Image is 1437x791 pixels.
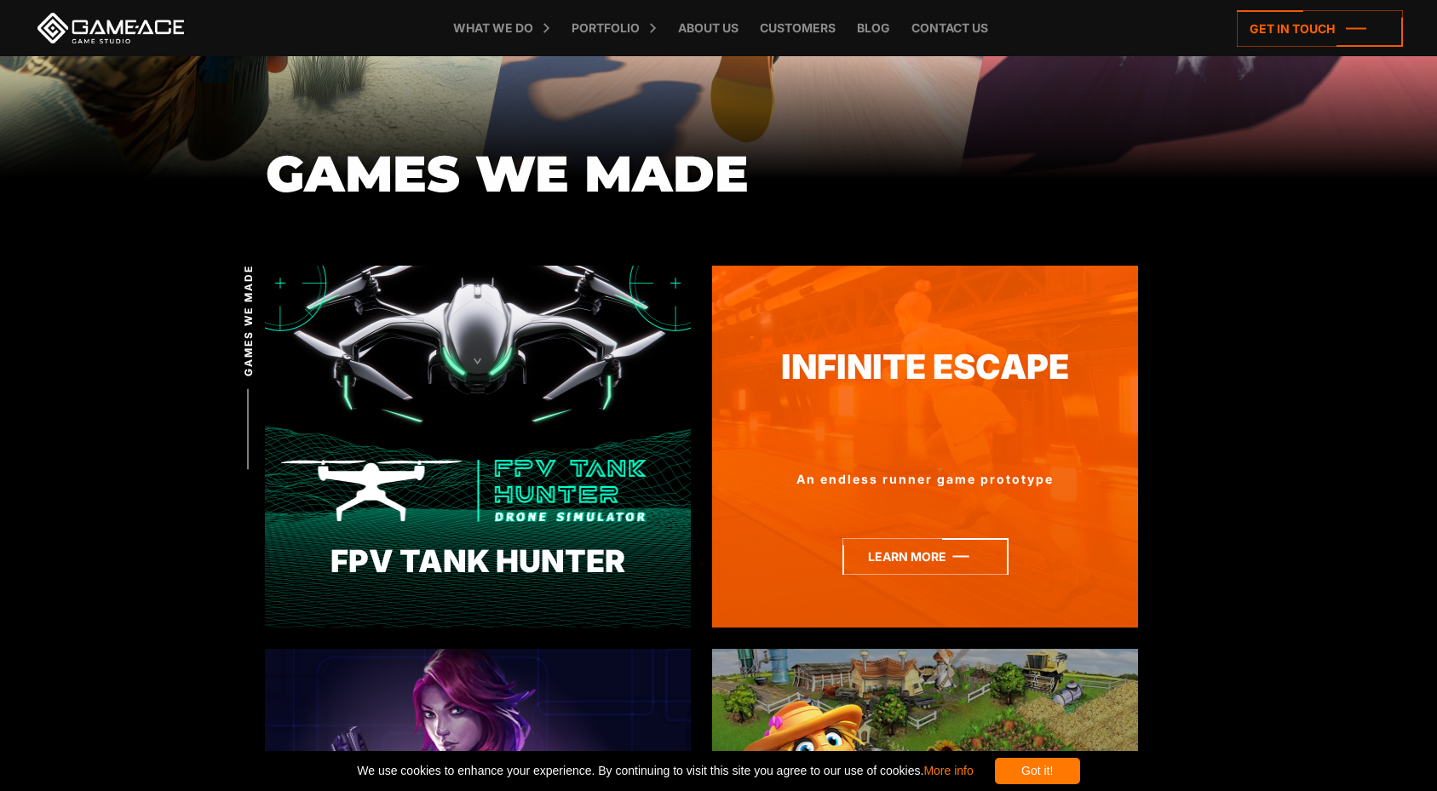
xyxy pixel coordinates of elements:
span: GAMES WE MADE [241,264,256,375]
a: Get in touch [1237,10,1403,47]
a: Learn more [842,538,1009,575]
a: Infinite Escape [712,342,1138,393]
div: An endless runner game prototype [712,470,1138,488]
div: FPV Tank Hunter [265,538,691,584]
a: More info [923,764,973,777]
span: We use cookies to enhance your experience. By continuing to visit this site you agree to our use ... [357,758,973,784]
div: Got it! [995,758,1080,784]
img: Fpv tank hunter results preview image [265,266,691,628]
h1: GAMES WE MADE [266,146,1173,202]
